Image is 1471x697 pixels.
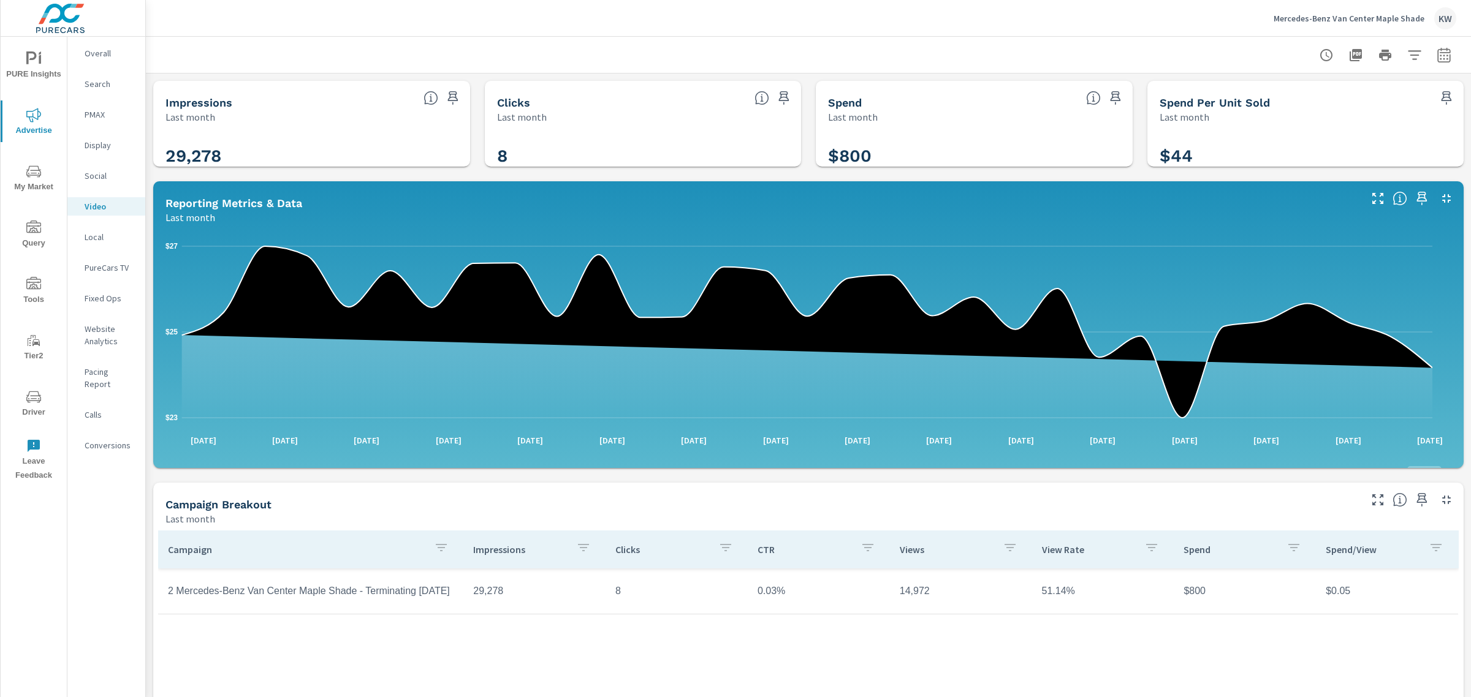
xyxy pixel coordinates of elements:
[85,139,135,151] p: Display
[4,439,63,483] span: Leave Feedback
[1437,189,1456,208] button: Minimize Widget
[165,498,272,511] h5: Campaign Breakout
[165,210,215,225] p: Last month
[1160,146,1452,167] h3: $44
[168,543,424,556] p: Campaign
[1081,434,1124,446] p: [DATE]
[1316,576,1458,606] td: $0.05
[85,170,135,182] p: Social
[774,88,794,108] span: Save this to your personalized report
[165,197,302,209] h5: Reporting Metrics & Data
[424,91,438,105] span: The number of times an ad was shown on your behalf.
[672,434,715,446] p: [DATE]
[67,167,145,185] div: Social
[165,96,232,109] h5: Impressions
[4,220,63,251] span: Query
[85,409,135,421] p: Calls
[67,258,145,277] div: PureCars TV
[85,47,135,59] p: Overall
[4,277,63,307] span: Tools
[1412,189,1432,208] span: Save this to your personalized report
[615,543,709,556] p: Clicks
[67,105,145,124] div: PMAX
[1032,576,1174,606] td: 51.14%
[67,44,145,62] div: Overall
[165,511,215,526] p: Last month
[1326,543,1419,556] p: Spend/View
[165,242,178,251] text: $27
[67,363,145,393] div: Pacing Report
[1086,91,1101,105] span: The amount of money spent on advertising during the period.
[1344,43,1368,67] button: "Export Report to PDF"
[182,434,225,446] p: [DATE]
[1402,43,1427,67] button: Apply Filters
[67,75,145,93] div: Search
[509,434,552,446] p: [DATE]
[1368,189,1388,208] button: Make Fullscreen
[755,91,769,105] span: The number of times an ad was clicked by a consumer.
[85,200,135,213] p: Video
[67,136,145,154] div: Display
[1368,490,1388,510] button: Make Fullscreen
[1437,490,1456,510] button: Minimize Widget
[1327,434,1370,446] p: [DATE]
[4,333,63,363] span: Tier2
[1042,543,1135,556] p: View Rate
[1393,492,1407,507] span: This is a summary of Video performance results by campaign. Each column can be sorted.
[4,108,63,138] span: Advertise
[755,434,797,446] p: [DATE]
[1432,43,1456,67] button: Select Date Range
[165,110,215,124] p: Last month
[473,543,566,556] p: Impressions
[1160,110,1209,124] p: Last month
[1434,7,1456,29] div: KW
[4,51,63,81] span: PURE Insights
[1393,191,1407,206] span: Understand Video data over time and see how metrics compare to each other.
[497,146,789,167] h3: 8
[67,436,145,454] div: Conversions
[1437,88,1456,108] span: Save this to your personalized report
[4,390,63,420] span: Driver
[497,96,530,109] h5: Clicks
[591,434,634,446] p: [DATE]
[836,434,879,446] p: [DATE]
[1,37,67,488] div: nav menu
[165,328,178,336] text: $25
[828,146,1120,167] h3: $800
[1373,43,1397,67] button: Print Report
[67,320,145,350] div: Website Analytics
[67,197,145,216] div: Video
[165,413,178,422] text: $23
[85,78,135,90] p: Search
[828,110,878,124] p: Last month
[900,543,993,556] p: Views
[85,366,135,390] p: Pacing Report
[1408,434,1451,446] p: [DATE]
[890,576,1032,606] td: 14,972
[427,434,470,446] p: [DATE]
[1245,434,1288,446] p: [DATE]
[1412,490,1432,510] span: Save this to your personalized report
[85,231,135,243] p: Local
[165,146,458,167] h3: 29,278
[1000,434,1043,446] p: [DATE]
[463,576,606,606] td: 29,278
[85,262,135,274] p: PureCars TV
[67,289,145,307] div: Fixed Ops
[85,323,135,347] p: Website Analytics
[748,576,890,606] td: 0.03%
[1184,543,1277,556] p: Spend
[345,434,388,446] p: [DATE]
[158,576,463,606] td: 2 Mercedes-Benz Van Center Maple Shade - Terminating [DATE]
[264,434,306,446] p: [DATE]
[1174,576,1316,606] td: $800
[497,110,547,124] p: Last month
[443,88,463,108] span: Save this to your personalized report
[1163,434,1206,446] p: [DATE]
[918,434,960,446] p: [DATE]
[828,96,862,109] h5: Spend
[4,164,63,194] span: My Market
[67,228,145,246] div: Local
[606,576,748,606] td: 8
[1160,96,1270,109] h5: Spend Per Unit Sold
